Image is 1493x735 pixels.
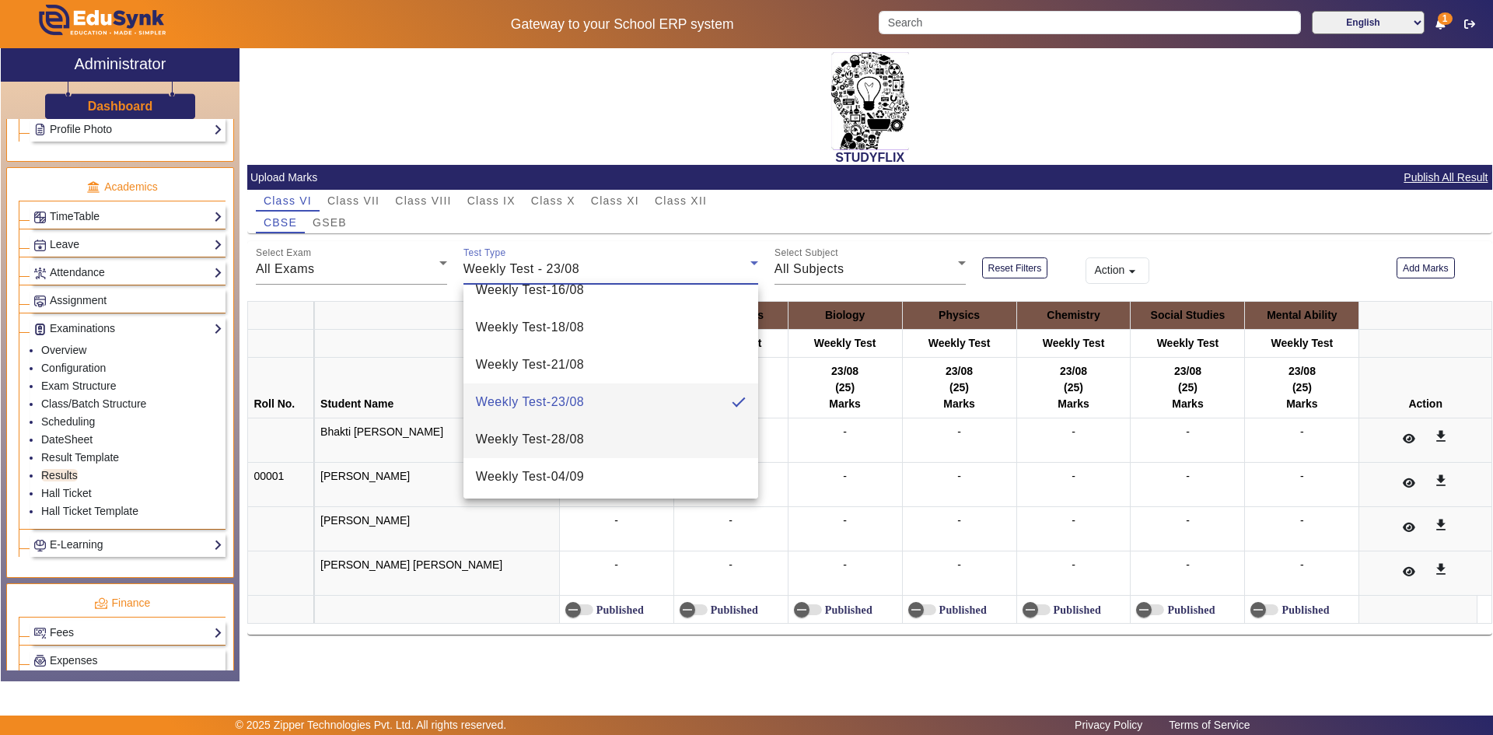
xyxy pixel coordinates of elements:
span: Weekly Test - 28/08 [476,430,585,449]
span: Weekly Test - 21/08 [476,355,585,374]
span: Weekly Test - 16/08 [476,281,585,299]
span: Weekly Test - 04/09 [476,467,585,486]
span: Weekly Test - 23/08 [476,393,585,411]
span: Weekly Test - 18/08 [476,318,585,337]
